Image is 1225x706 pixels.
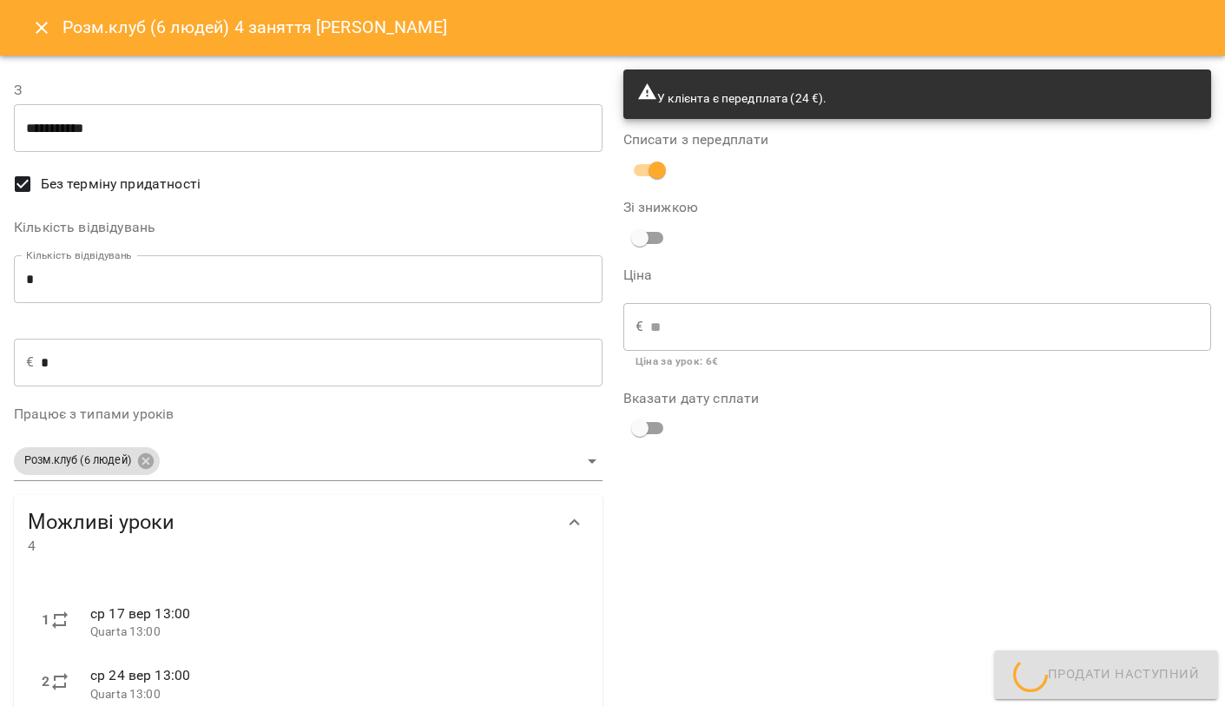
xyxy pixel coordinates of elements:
[636,355,719,367] b: Ціна за урок : 6 €
[14,407,603,421] label: Працює з типами уроків
[554,502,596,544] button: Show more
[636,316,643,337] p: €
[21,7,63,49] button: Close
[42,671,49,692] label: 2
[637,91,827,105] span: У клієнта є передплата (24 €).
[90,605,190,622] span: ср 17 вер 13:00
[623,392,1212,406] label: Вказати дату сплати
[90,686,575,703] p: Quarta 13:00
[623,268,1212,282] label: Ціна
[28,536,554,557] span: 4
[41,174,201,195] span: Без терміну придатності
[14,452,142,469] span: Розм.клуб (6 людей)
[42,610,49,630] label: 1
[90,624,575,641] p: Quarta 13:00
[14,442,603,481] div: Розм.клуб (6 людей)
[28,509,554,536] span: Можливі уроки
[14,83,603,97] label: З
[90,667,190,683] span: ср 24 вер 13:00
[14,447,160,475] div: Розм.клуб (6 людей)
[63,14,447,41] h6: Розм.клуб (6 людей) 4 заняття [PERSON_NAME]
[14,221,603,234] label: Кількість відвідувань
[26,352,34,373] p: €
[623,133,1212,147] label: Списати з передплати
[623,201,820,214] label: Зі знижкою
